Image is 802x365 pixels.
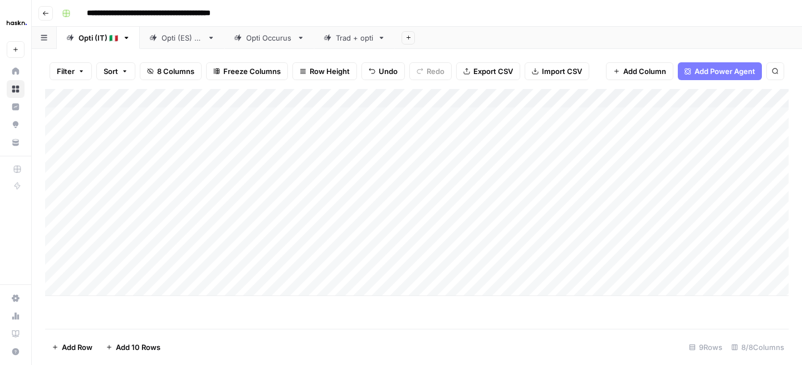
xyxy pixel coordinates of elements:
span: Row Height [310,66,350,77]
button: Freeze Columns [206,62,288,80]
button: Filter [50,62,92,80]
span: Add 10 Rows [116,342,160,353]
a: Browse [7,80,25,98]
button: Add Power Agent [678,62,762,80]
button: Row Height [292,62,357,80]
span: 8 Columns [157,66,194,77]
span: Import CSV [542,66,582,77]
button: Undo [361,62,405,80]
a: Your Data [7,134,25,151]
button: Workspace: Haskn [7,9,25,37]
a: Settings [7,289,25,307]
span: Add Column [623,66,666,77]
button: Add Column [606,62,673,80]
a: Opti Occurus [224,27,314,49]
a: Usage [7,307,25,325]
button: 8 Columns [140,62,202,80]
button: Import CSV [525,62,589,80]
span: Sort [104,66,118,77]
button: Redo [409,62,452,80]
button: Sort [96,62,135,80]
span: Export CSV [473,66,513,77]
button: Help + Support [7,343,25,361]
div: 8/8 Columns [727,338,789,356]
a: Opportunities [7,116,25,134]
div: 9 Rows [684,338,727,356]
span: Filter [57,66,75,77]
div: Opti Occurus [246,32,292,43]
div: Trad + opti [336,32,373,43]
a: Opti (ES) 🇪🇸 [140,27,224,49]
div: Opti (ES) 🇪🇸 [162,32,203,43]
a: Learning Hub [7,325,25,343]
a: Home [7,62,25,80]
button: Add Row [45,338,99,356]
img: Haskn Logo [7,13,27,33]
button: Export CSV [456,62,520,80]
a: Insights [7,98,25,116]
span: Add Row [62,342,92,353]
button: Add 10 Rows [99,338,167,356]
a: Opti (IT) 🇮🇹 [57,27,140,49]
span: Freeze Columns [223,66,281,77]
span: Undo [379,66,398,77]
a: Trad + opti [314,27,395,49]
span: Redo [427,66,444,77]
div: Opti (IT) 🇮🇹 [79,32,118,43]
span: Add Power Agent [695,66,755,77]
